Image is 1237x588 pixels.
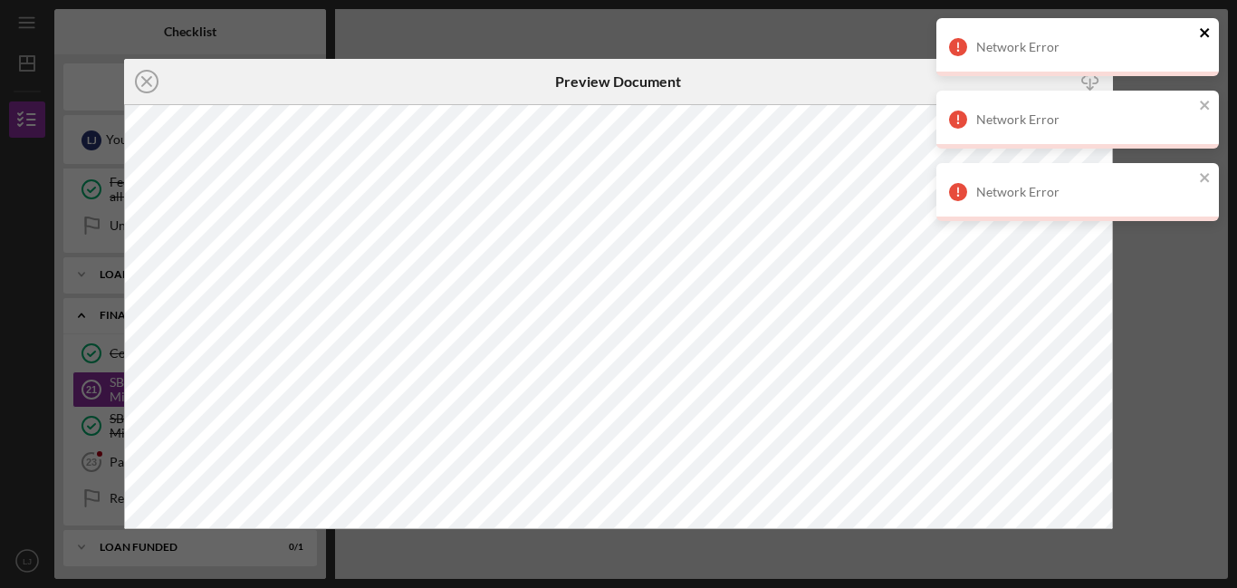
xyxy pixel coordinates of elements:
div: Network Error [976,112,1194,127]
button: close [1199,98,1212,115]
div: Network Error [976,40,1194,54]
button: close [1199,170,1212,188]
div: Network Error [976,185,1194,199]
h6: Preview Document [555,73,681,90]
button: close [1199,25,1212,43]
